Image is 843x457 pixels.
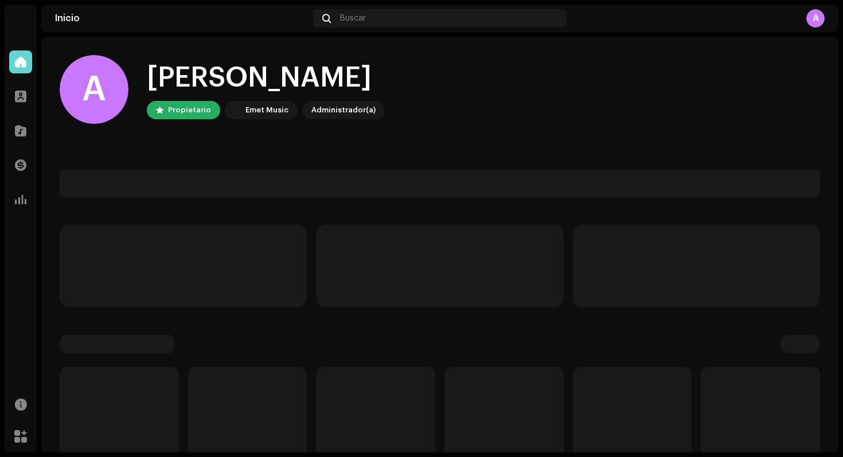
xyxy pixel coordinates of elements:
div: A [60,55,128,124]
div: A [806,9,825,28]
img: d9f8f59f-78fd-4355-bcd2-71803a451288 [227,103,241,117]
div: [PERSON_NAME] [147,60,385,96]
span: Buscar [340,14,366,23]
div: Administrador(a) [311,103,376,117]
div: Propietario [168,103,211,117]
div: Inicio [55,14,309,23]
div: Emet Music [245,103,288,117]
